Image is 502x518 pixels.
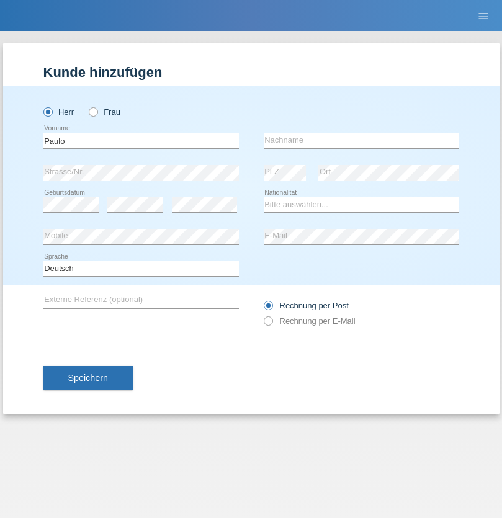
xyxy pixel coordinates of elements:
[68,373,108,383] span: Speichern
[264,316,356,326] label: Rechnung per E-Mail
[264,316,272,332] input: Rechnung per E-Mail
[471,12,496,19] a: menu
[264,301,349,310] label: Rechnung per Post
[43,65,459,80] h1: Kunde hinzufügen
[43,107,74,117] label: Herr
[477,10,490,22] i: menu
[43,366,133,390] button: Speichern
[89,107,120,117] label: Frau
[264,301,272,316] input: Rechnung per Post
[89,107,97,115] input: Frau
[43,107,52,115] input: Herr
